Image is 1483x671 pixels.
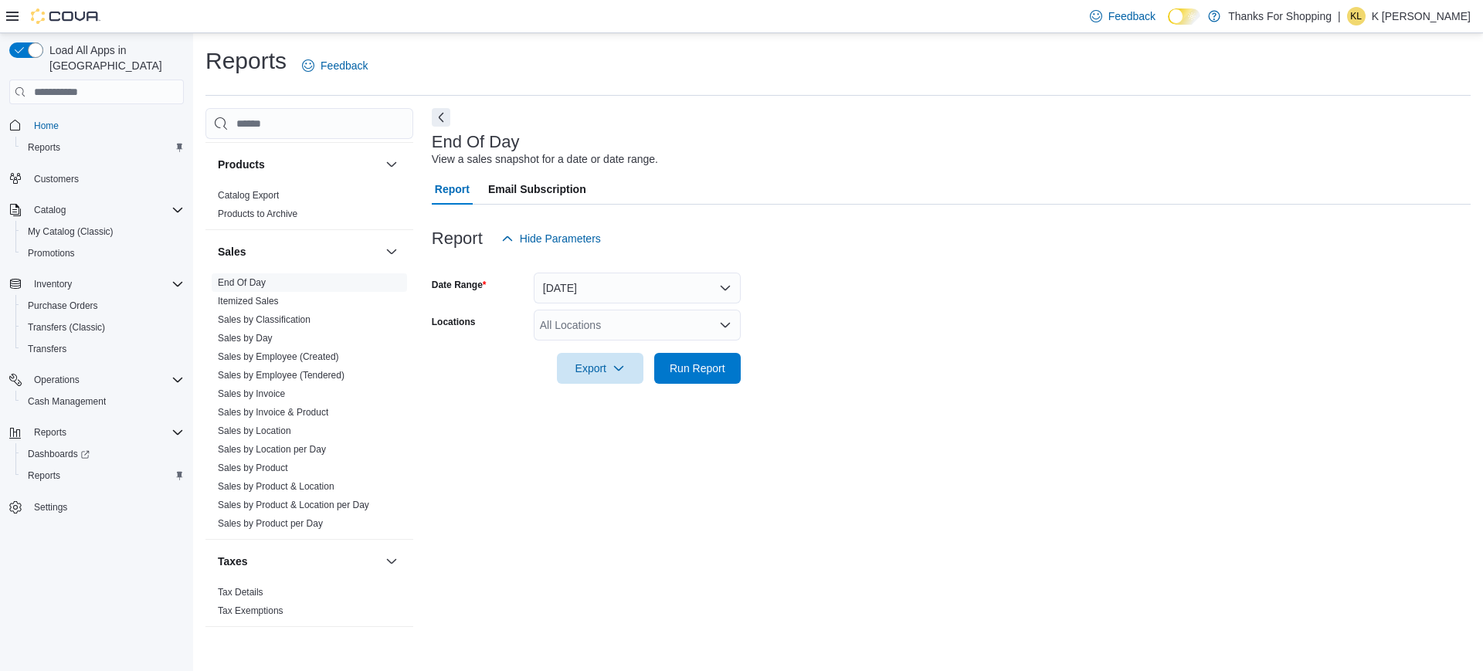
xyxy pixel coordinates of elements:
[28,395,106,408] span: Cash Management
[296,50,374,81] a: Feedback
[218,480,334,493] span: Sales by Product & Location
[1108,8,1156,24] span: Feedback
[432,151,658,168] div: View a sales snapshot for a date or date range.
[218,313,311,326] span: Sales by Classification
[28,423,184,442] span: Reports
[28,169,184,188] span: Customers
[34,426,66,439] span: Reports
[432,279,487,291] label: Date Range
[218,587,263,598] a: Tax Details
[9,107,184,558] nav: Complex example
[34,374,80,386] span: Operations
[28,117,65,135] a: Home
[34,204,66,216] span: Catalog
[205,186,413,229] div: Products
[22,340,184,358] span: Transfers
[218,277,266,288] a: End Of Day
[28,448,90,460] span: Dashboards
[218,444,326,455] a: Sales by Location per Day
[218,406,328,419] span: Sales by Invoice & Product
[22,138,66,157] a: Reports
[1084,1,1162,32] a: Feedback
[321,58,368,73] span: Feedback
[218,462,288,474] span: Sales by Product
[218,333,273,344] a: Sales by Day
[22,244,184,263] span: Promotions
[218,463,288,473] a: Sales by Product
[218,605,283,617] span: Tax Exemptions
[15,465,190,486] button: Reports
[435,174,470,205] span: Report
[382,155,401,174] button: Products
[218,208,297,219] a: Products to Archive
[15,391,190,412] button: Cash Management
[218,208,297,220] span: Products to Archive
[670,361,725,376] span: Run Report
[22,318,111,337] a: Transfers (Classic)
[3,168,190,190] button: Customers
[43,42,184,73] span: Load All Apps in [GEOGRAPHIC_DATA]
[218,425,291,437] span: Sales by Location
[218,370,344,381] a: Sales by Employee (Tendered)
[28,201,184,219] span: Catalog
[205,273,413,539] div: Sales
[28,371,184,389] span: Operations
[218,157,379,172] button: Products
[218,586,263,598] span: Tax Details
[22,222,120,241] a: My Catalog (Classic)
[22,318,184,337] span: Transfers (Classic)
[218,517,323,530] span: Sales by Product per Day
[382,552,401,571] button: Taxes
[218,314,311,325] a: Sales by Classification
[218,189,279,202] span: Catalog Export
[218,499,369,511] span: Sales by Product & Location per Day
[28,469,60,482] span: Reports
[218,190,279,201] a: Catalog Export
[28,225,114,238] span: My Catalog (Classic)
[22,392,184,411] span: Cash Management
[3,369,190,391] button: Operations
[432,108,450,127] button: Next
[22,297,184,315] span: Purchase Orders
[218,425,291,436] a: Sales by Location
[22,138,184,157] span: Reports
[432,229,483,248] h3: Report
[432,133,520,151] h3: End Of Day
[495,223,607,254] button: Hide Parameters
[22,466,184,485] span: Reports
[1168,8,1200,25] input: Dark Mode
[28,247,75,259] span: Promotions
[1372,7,1471,25] p: K [PERSON_NAME]
[218,443,326,456] span: Sales by Location per Day
[520,231,601,246] span: Hide Parameters
[218,296,279,307] a: Itemized Sales
[28,170,85,188] a: Customers
[719,319,731,331] button: Open list of options
[28,275,78,293] button: Inventory
[1228,7,1332,25] p: Thanks For Shopping
[28,201,72,219] button: Catalog
[488,174,586,205] span: Email Subscription
[22,222,184,241] span: My Catalog (Classic)
[218,554,379,569] button: Taxes
[218,157,265,172] h3: Products
[3,273,190,295] button: Inventory
[34,501,67,513] span: Settings
[218,500,369,510] a: Sales by Product & Location per Day
[3,114,190,136] button: Home
[31,8,100,24] img: Cova
[205,583,413,626] div: Taxes
[15,443,190,465] a: Dashboards
[218,244,246,259] h3: Sales
[218,388,285,399] a: Sales by Invoice
[218,276,266,289] span: End Of Day
[1350,7,1362,25] span: KL
[15,221,190,242] button: My Catalog (Classic)
[218,332,273,344] span: Sales by Day
[28,371,86,389] button: Operations
[28,115,184,134] span: Home
[15,317,190,338] button: Transfers (Classic)
[205,46,287,76] h1: Reports
[28,423,73,442] button: Reports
